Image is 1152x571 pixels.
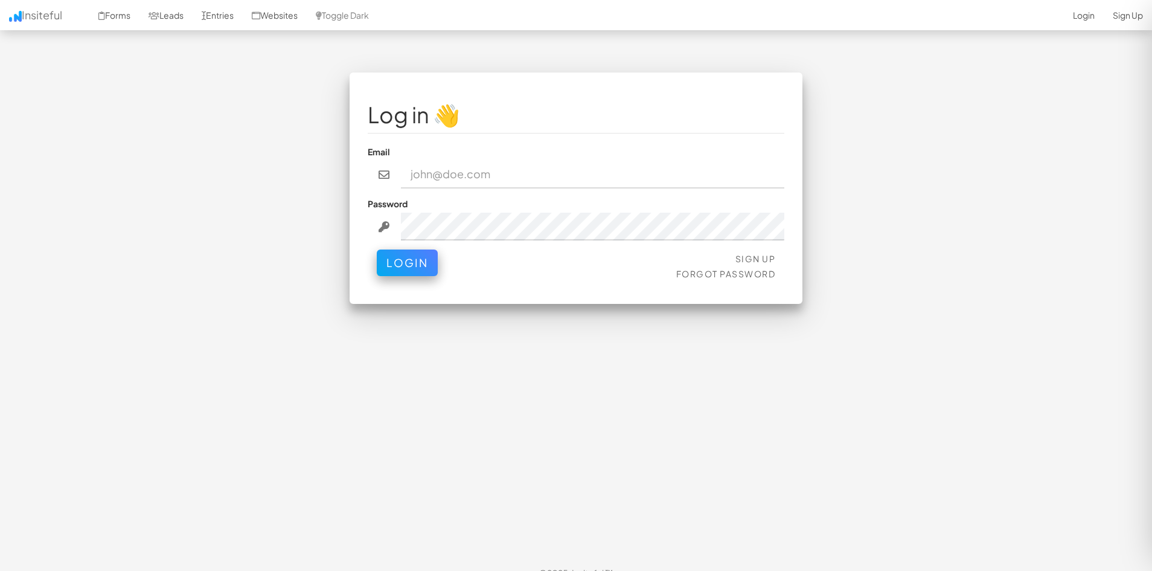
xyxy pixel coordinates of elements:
a: Sign Up [735,253,776,264]
label: Email [368,146,390,158]
input: john@doe.com [401,161,785,189]
img: icon.png [9,11,22,22]
label: Password [368,198,408,210]
button: Login [377,250,438,276]
h1: Log in 👋 [368,103,784,127]
a: Forgot Password [676,268,776,279]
